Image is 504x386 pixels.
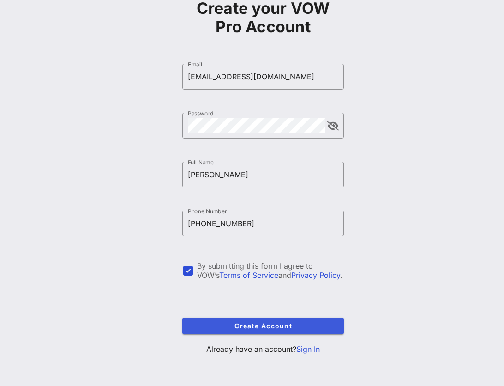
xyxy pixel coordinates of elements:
[188,159,214,166] label: Full Name
[296,344,320,354] a: Sign In
[197,261,344,280] div: By submitting this form I agree to VOW’s and .
[190,322,336,330] span: Create Account
[291,271,340,280] a: Privacy Policy
[188,61,202,68] label: Email
[327,121,339,131] button: append icon
[219,271,278,280] a: Terms of Service
[182,344,344,355] p: Already have an account?
[182,318,344,334] button: Create Account
[188,208,227,215] label: Phone Number
[188,110,214,117] label: Password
